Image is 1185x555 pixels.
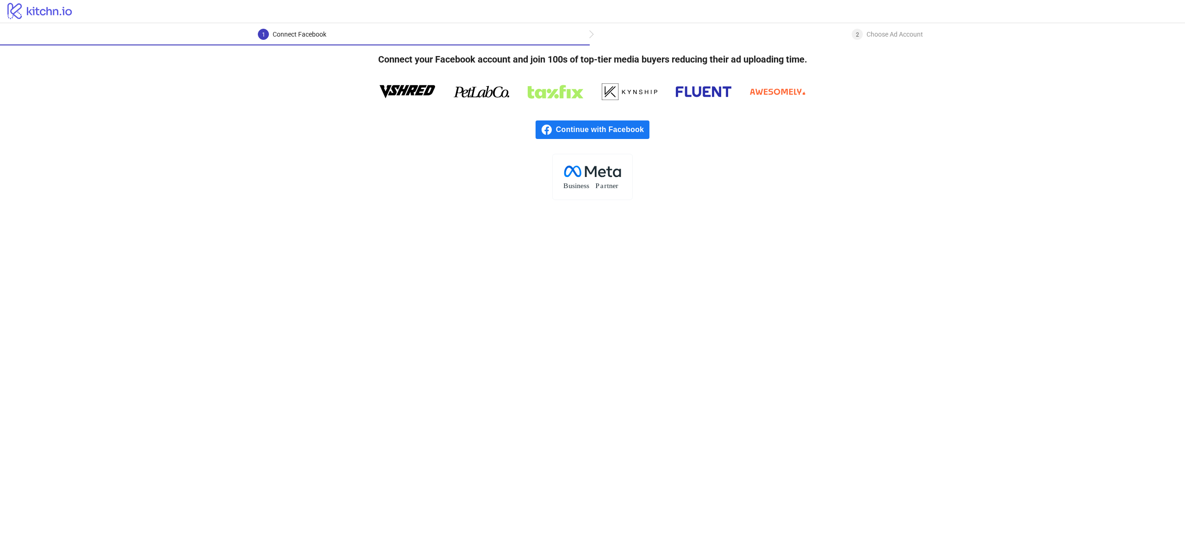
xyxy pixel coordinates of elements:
[363,45,822,73] h4: Connect your Facebook account and join 100s of top-tier media buyers reducing their ad uploading ...
[867,29,923,40] div: Choose Ad Account
[568,182,589,189] tspan: usiness
[595,182,599,189] tspan: P
[600,182,604,189] tspan: a
[563,182,568,189] tspan: B
[556,120,649,139] span: Continue with Facebook
[262,32,265,38] span: 1
[856,32,859,38] span: 2
[273,29,326,40] div: Connect Facebook
[607,182,618,189] tspan: tner
[604,182,607,189] tspan: r
[536,120,649,139] a: Continue with Facebook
